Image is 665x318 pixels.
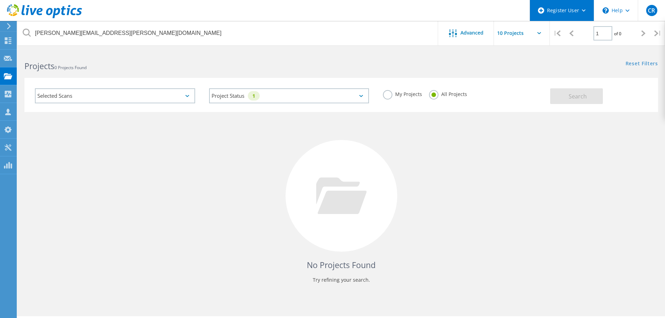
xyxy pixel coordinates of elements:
[383,90,422,97] label: My Projects
[209,88,369,103] div: Project Status
[460,30,483,35] span: Advanced
[550,21,564,46] div: |
[17,21,438,45] input: Search projects by name, owner, ID, company, etc
[7,15,82,20] a: Live Optics Dashboard
[603,7,609,14] svg: \n
[651,21,665,46] div: |
[31,259,651,271] h4: No Projects Found
[31,274,651,286] p: Try refining your search.
[569,93,587,100] span: Search
[648,8,655,13] span: CR
[35,88,195,103] div: Selected Scans
[429,90,467,97] label: All Projects
[54,65,87,71] span: 0 Projects Found
[24,60,54,72] b: Projects
[248,91,260,101] div: 1
[626,61,658,67] a: Reset Filters
[614,31,621,37] span: of 0
[550,88,603,104] button: Search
